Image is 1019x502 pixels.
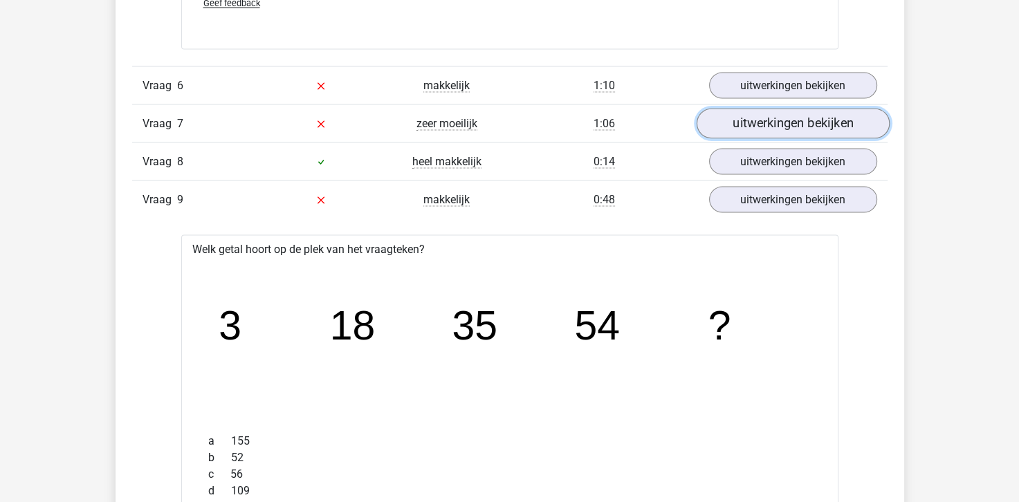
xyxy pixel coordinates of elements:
tspan: 35 [452,303,498,348]
div: 109 [198,482,822,499]
a: uitwerkingen bekijken [696,108,889,138]
span: 0:14 [594,154,615,168]
span: 1:10 [594,78,615,92]
div: 155 [198,432,822,449]
span: 7 [177,116,183,129]
span: a [208,432,231,449]
div: 56 [198,465,822,482]
tspan: 18 [330,303,376,348]
span: Vraag [143,153,177,169]
span: 8 [177,154,183,167]
span: makkelijk [423,192,470,206]
a: uitwerkingen bekijken [709,72,877,98]
tspan: 3 [219,303,241,348]
tspan: 54 [575,303,621,348]
span: 1:06 [594,116,615,130]
span: 9 [177,192,183,205]
a: uitwerkingen bekijken [709,186,877,212]
a: uitwerkingen bekijken [709,148,877,174]
span: 0:48 [594,192,615,206]
span: heel makkelijk [412,154,481,168]
span: 6 [177,78,183,91]
span: d [208,482,231,499]
span: Vraag [143,77,177,93]
div: 52 [198,449,822,465]
span: Vraag [143,115,177,131]
span: Vraag [143,191,177,207]
span: c [208,465,230,482]
tspan: ? [709,303,732,348]
span: b [208,449,231,465]
span: zeer moeilijk [416,116,477,130]
span: makkelijk [423,78,470,92]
